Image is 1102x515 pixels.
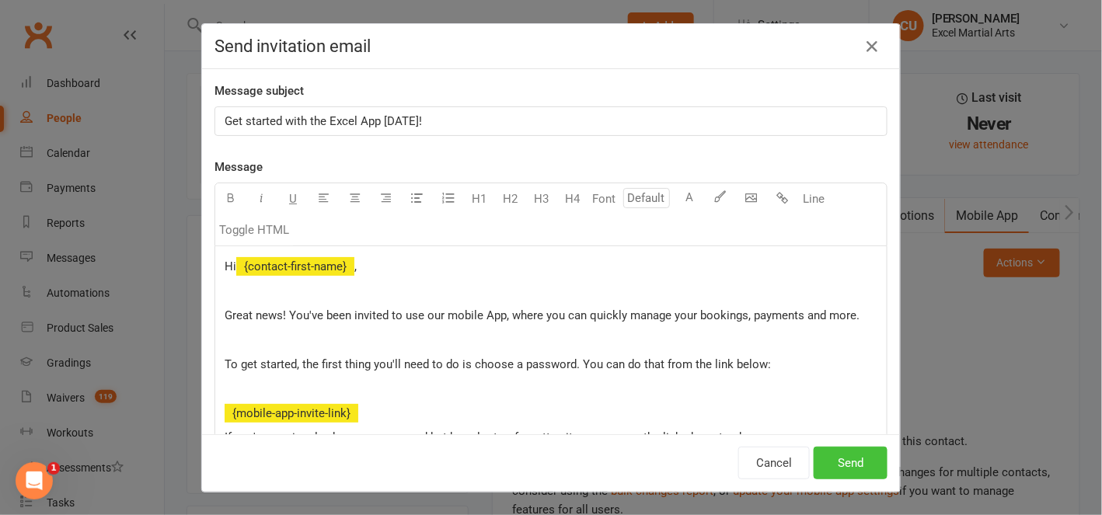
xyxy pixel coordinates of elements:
[225,308,860,322] span: Great news! You've been invited to use our mobile App, where you can quickly manage your bookings...
[588,183,619,214] button: Font
[214,37,888,56] h4: Send invitation email
[289,192,297,206] span: U
[16,462,53,499] iframe: Intercom live chat
[354,259,357,273] span: ,
[277,183,309,214] button: U
[798,183,829,214] button: Line
[47,462,60,475] span: 1
[860,34,884,59] button: Close
[225,259,236,273] span: Hi
[225,114,422,128] span: Get started with the Excel App [DATE]!
[557,183,588,214] button: H4
[738,447,810,479] button: Cancel
[674,183,705,214] button: A
[214,82,304,100] label: Message subject
[623,188,670,208] input: Default
[495,183,526,214] button: H2
[215,214,293,245] button: Toggle HTML
[526,183,557,214] button: H3
[214,158,263,176] label: Message
[225,430,831,444] span: If you've previously chosen a password but have lost or forgotten it, you can use the link above ...
[464,183,495,214] button: H1
[225,357,771,371] span: To get started, the first thing you'll need to do is choose a password. You can do that from the ...
[814,447,888,479] button: Send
